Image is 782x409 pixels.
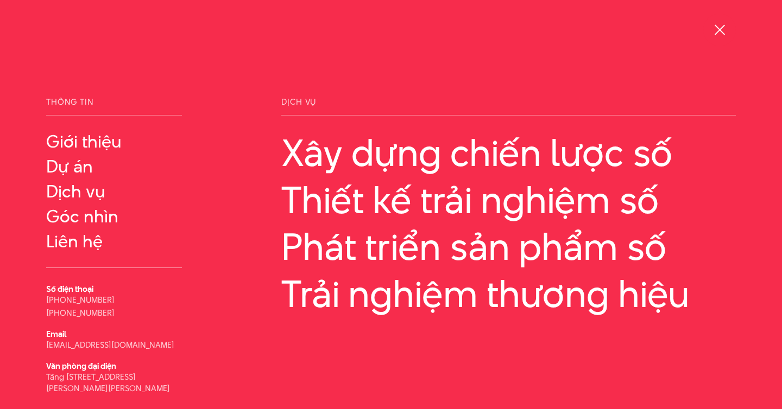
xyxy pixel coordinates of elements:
[46,339,174,350] a: [EMAIL_ADDRESS][DOMAIN_NAME]
[46,207,182,226] a: Góc nhìn
[46,360,116,372] b: Văn phòng đại diện
[46,283,93,295] b: Số điện thoại
[46,132,182,151] a: Giới thiệu
[281,132,736,174] a: Xây dựng chiến lược số
[46,328,66,340] b: Email
[46,294,115,305] a: [PHONE_NUMBER]
[46,182,182,201] a: Dịch vụ
[46,371,182,394] p: Tầng [STREET_ADDRESS][PERSON_NAME][PERSON_NAME]
[281,98,736,116] span: Dịch vụ
[46,307,115,318] a: [PHONE_NUMBER]
[46,98,182,116] span: Thông tin
[281,273,736,315] a: Trải nghiệm thương hiệu
[46,157,182,176] a: Dự án
[281,226,736,267] a: Phát triển sản phẩm số
[281,179,736,221] a: Thiết kế trải nghiệm số
[46,232,182,251] a: Liên hệ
